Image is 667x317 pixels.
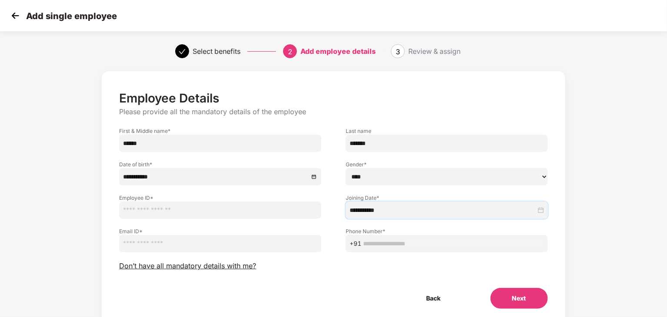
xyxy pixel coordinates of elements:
div: Add employee details [300,44,376,58]
span: +91 [350,239,361,248]
span: check [179,48,186,55]
label: Email ID [119,228,321,235]
p: Employee Details [119,91,547,106]
button: Back [405,288,463,309]
button: Next [490,288,548,309]
label: Employee ID [119,194,321,201]
div: Review & assign [408,44,460,58]
label: Joining Date [346,194,548,201]
div: Select benefits [193,44,240,58]
span: Don’t have all mandatory details with me? [119,261,256,271]
label: Date of birth [119,161,321,168]
p: Add single employee [26,11,117,21]
label: Last name [346,127,548,135]
p: Please provide all the mandatory details of the employee [119,107,547,116]
label: Phone Number [346,228,548,235]
label: Gender [346,161,548,168]
span: 2 [288,47,292,56]
img: svg+xml;base64,PHN2ZyB4bWxucz0iaHR0cDovL3d3dy53My5vcmcvMjAwMC9zdmciIHdpZHRoPSIzMCIgaGVpZ2h0PSIzMC... [9,9,22,22]
span: 3 [396,47,400,56]
label: First & Middle name [119,127,321,135]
